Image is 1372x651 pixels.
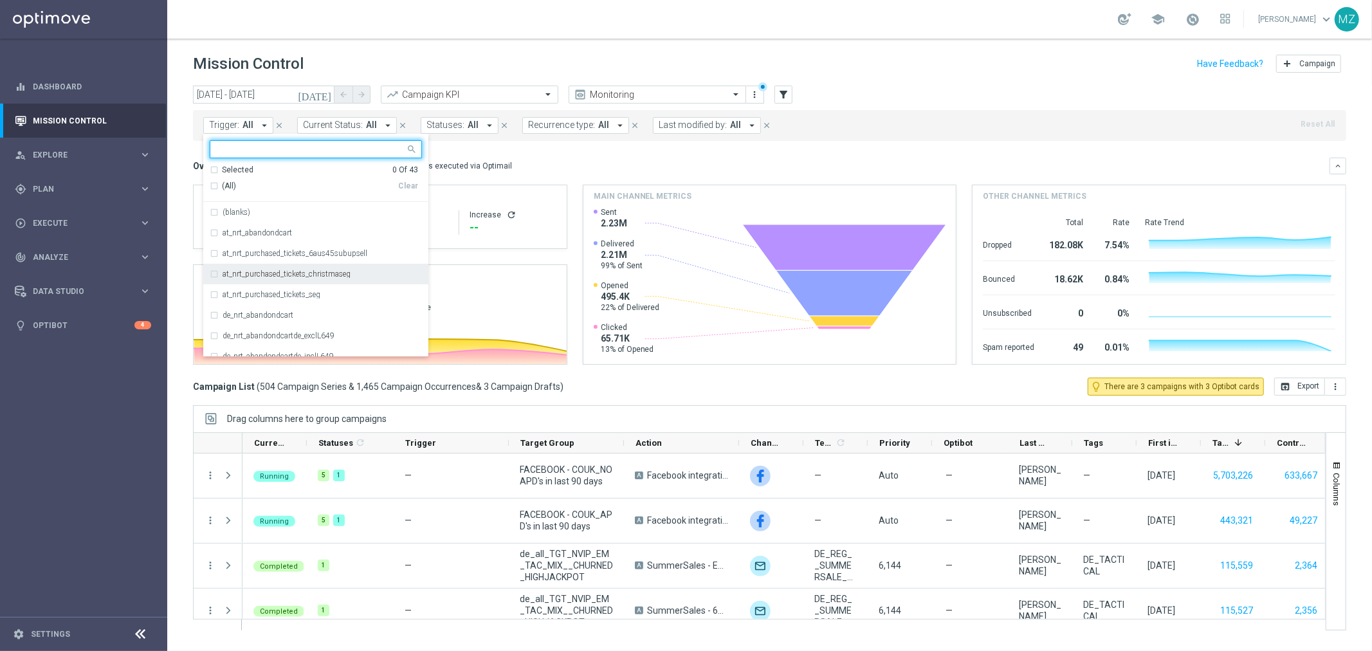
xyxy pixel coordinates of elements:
[1330,158,1346,174] button: keyboard_arrow_down
[205,605,216,616] button: more_vert
[601,322,654,333] span: Clicked
[1099,234,1130,254] div: 7.54%
[1319,12,1333,26] span: keyboard_arrow_down
[386,88,399,101] i: trending_up
[298,89,333,100] i: [DATE]
[814,548,857,583] span: DE_REG__SUMMERSALE_EJ_250829__NVIP_EMA_TAC_MIX
[1219,513,1254,529] button: 443,321
[520,548,613,583] span: de_all_TGT_NVIP_EM_TAC_MIX__CHURNED_HIGHJACKPOT
[1331,473,1342,506] span: Columns
[1050,336,1083,356] div: 49
[1257,10,1335,29] a: [PERSON_NAME]keyboard_arrow_down
[653,117,761,134] button: Last modified by: All arrow_drop_down
[15,320,26,331] i: lightbulb
[139,149,151,161] i: keyboard_arrow_right
[13,628,24,640] i: settings
[14,184,152,194] button: gps_fixed Plan keyboard_arrow_right
[275,121,284,130] i: close
[260,381,476,392] span: 504 Campaign Series & 1,465 Campaign Occurrences
[405,438,436,448] span: Trigger
[222,165,253,176] div: Selected
[983,268,1034,288] div: Bounced
[647,560,728,571] span: SummerSales - EJ themed
[750,89,760,100] i: more_vert
[222,181,236,192] span: (All)
[223,229,292,237] label: at_nrt_abandondcart
[1050,302,1083,322] div: 0
[635,472,643,479] span: A
[1148,605,1175,616] div: 30 Aug 2025, Saturday
[193,160,234,172] h3: Overview:
[778,89,789,100] i: filter_alt
[476,381,482,392] span: &
[353,436,365,450] span: Calculate column
[205,560,216,571] i: more_vert
[647,515,728,526] span: Facebook integration test
[1288,513,1319,529] button: 49,227
[203,165,428,357] ng-dropdown-panel: Options list
[601,302,660,313] span: 22% of Delivered
[14,320,152,331] button: lightbulb Optibot 4
[382,120,394,131] i: arrow_drop_down
[203,117,273,134] button: Trigger: All arrow_drop_down
[1274,378,1325,396] button: open_in_browser Export
[15,149,139,161] div: Explore
[750,556,771,576] div: Optimail
[601,239,643,249] span: Delivered
[946,470,953,481] span: —
[390,287,556,302] h2: 13%
[33,104,151,138] a: Mission Control
[15,252,26,263] i: track_changes
[500,121,509,130] i: close
[421,117,498,134] button: Statuses: All arrow_drop_down
[15,308,151,342] div: Optibot
[223,353,334,360] label: de_nrt_abandondcartde_inclL649
[629,118,641,133] button: close
[814,470,821,481] span: —
[506,210,517,220] i: refresh
[426,120,464,131] span: Statuses:
[210,305,422,325] div: de_nrt_abandondcart
[33,69,151,104] a: Dashboard
[193,381,563,392] h3: Campaign List
[139,251,151,263] i: keyboard_arrow_right
[253,470,295,482] colored-tag: Running
[381,86,558,104] ng-select: Campaign KPI
[1219,558,1254,574] button: 115,559
[33,288,139,295] span: Data Studio
[1277,438,1308,448] span: Control Customers
[318,605,329,616] div: 1
[210,202,422,223] div: (blanks)
[601,280,660,291] span: Opened
[814,515,821,526] span: —
[750,601,771,621] img: Optimail
[15,286,139,297] div: Data Studio
[750,466,771,486] div: Facebook Custom Audience
[1276,55,1341,73] button: add Campaign
[355,437,365,448] i: refresh
[1299,59,1335,68] span: Campaign
[1050,217,1083,228] div: Total
[366,120,377,131] span: All
[15,217,139,229] div: Execute
[601,344,654,354] span: 13% of Opened
[205,470,216,481] i: more_vert
[33,219,139,227] span: Execute
[1084,438,1103,448] span: Tags
[253,560,304,572] colored-tag: Completed
[193,55,304,73] h1: Mission Control
[139,217,151,229] i: keyboard_arrow_right
[630,121,639,130] i: close
[1083,599,1126,622] span: DE_TACTICAL
[14,82,152,92] button: equalizer Dashboard
[33,151,139,159] span: Explore
[520,464,613,487] span: FACEBOOK - COUK_NO APD's in last 90 days
[210,346,422,367] div: de_nrt_abandondcartde_inclL649
[14,150,152,160] button: person_search Explore keyboard_arrow_right
[470,220,556,235] div: --
[1099,302,1130,322] div: 0%
[1088,378,1264,396] button: lightbulb_outline There are 3 campaigns with 3 Optibot cards
[1335,7,1359,32] div: MZ
[946,560,953,571] span: —
[318,438,353,448] span: Statuses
